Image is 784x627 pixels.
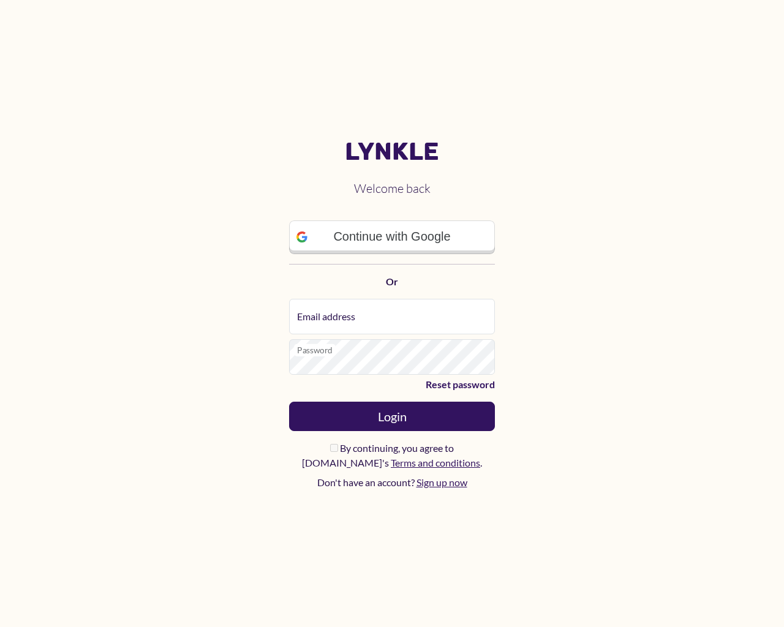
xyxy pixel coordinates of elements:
input: By continuing, you agree to [DOMAIN_NAME]'s Terms and conditions. [330,444,338,452]
p: Don't have an account? [289,475,495,490]
strong: Or [386,276,398,287]
a: Continue with Google [289,220,495,253]
a: Sign up now [417,476,467,488]
label: By continuing, you agree to [DOMAIN_NAME]'s . [289,441,495,470]
a: Terms and conditions [391,457,480,468]
a: Reset password [289,377,495,392]
h2: Welcome back [289,171,495,206]
button: Login [289,402,495,431]
a: Lynkle [289,137,495,167]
